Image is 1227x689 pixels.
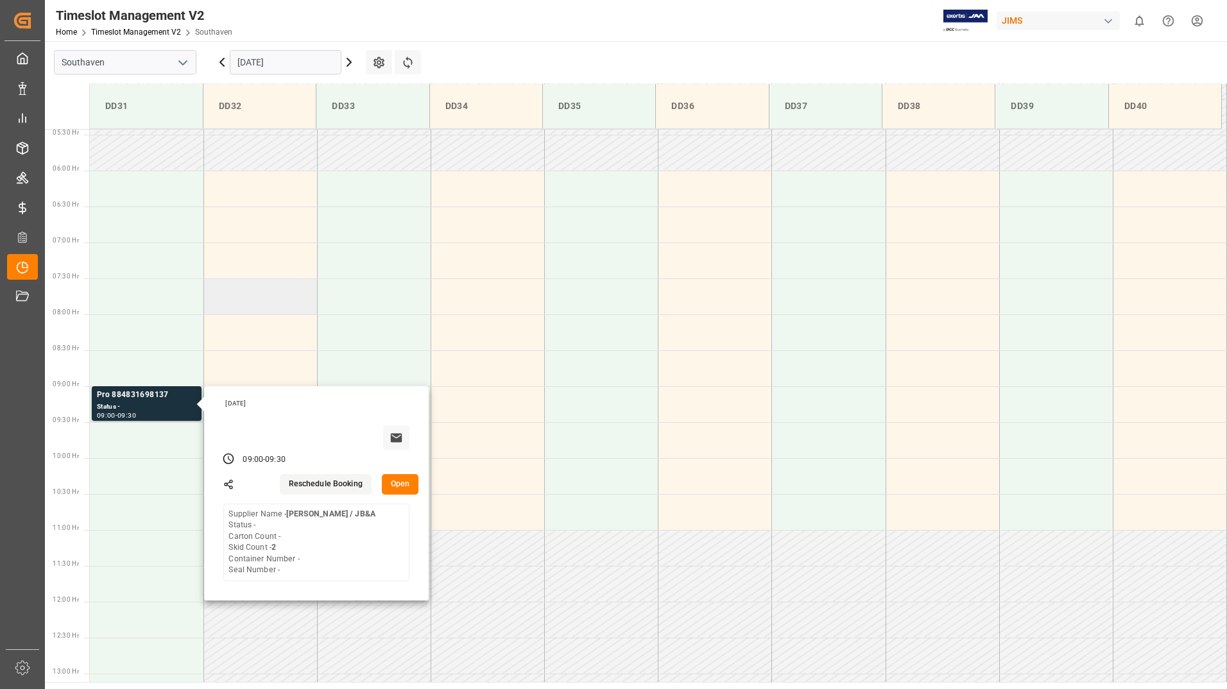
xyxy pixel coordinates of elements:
span: 11:00 Hr [53,524,79,531]
span: 11:30 Hr [53,560,79,567]
span: 10:00 Hr [53,452,79,459]
div: DD35 [553,94,645,118]
span: 13:00 Hr [53,668,79,675]
button: Help Center [1154,6,1183,35]
div: DD38 [893,94,984,118]
span: 08:30 Hr [53,344,79,352]
div: 09:30 [117,413,136,418]
div: DD32 [214,94,305,118]
span: 08:00 Hr [53,309,79,316]
div: DD40 [1119,94,1211,118]
b: 2 [271,543,276,552]
div: JIMS [997,12,1120,30]
div: 09:00 [243,454,263,466]
div: Supplier Name - Status - Carton Count - Skid Count - Container Number - Seal Number - [228,509,375,576]
div: DD37 [780,94,871,118]
div: DD33 [327,94,418,118]
div: DD39 [1006,94,1097,118]
span: 07:30 Hr [53,273,79,280]
button: JIMS [997,8,1125,33]
div: Timeslot Management V2 [56,6,232,25]
button: show 0 new notifications [1125,6,1154,35]
button: open menu [173,53,192,72]
div: - [263,454,265,466]
input: Type to search/select [54,50,196,74]
img: Exertis%20JAM%20-%20Email%20Logo.jpg_1722504956.jpg [943,10,988,32]
div: 09:00 [97,413,116,418]
span: 09:30 Hr [53,416,79,423]
button: Reschedule Booking [280,474,372,495]
input: DD.MM.YYYY [230,50,341,74]
div: 09:30 [265,454,286,466]
div: DD31 [100,94,193,118]
b: [PERSON_NAME] / JB&A [286,509,375,518]
div: [DATE] [221,399,415,408]
div: Status - [97,402,196,413]
span: 12:30 Hr [53,632,79,639]
span: 09:00 Hr [53,380,79,387]
span: 06:00 Hr [53,165,79,172]
a: Home [56,28,77,37]
span: 06:30 Hr [53,201,79,208]
span: 05:30 Hr [53,129,79,136]
div: Pro 884831698137 [97,389,196,402]
div: DD36 [666,94,758,118]
button: Open [382,474,419,495]
span: 12:00 Hr [53,596,79,603]
a: Timeslot Management V2 [91,28,181,37]
div: DD34 [440,94,532,118]
span: 07:00 Hr [53,237,79,244]
span: 10:30 Hr [53,488,79,495]
div: - [116,413,117,418]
